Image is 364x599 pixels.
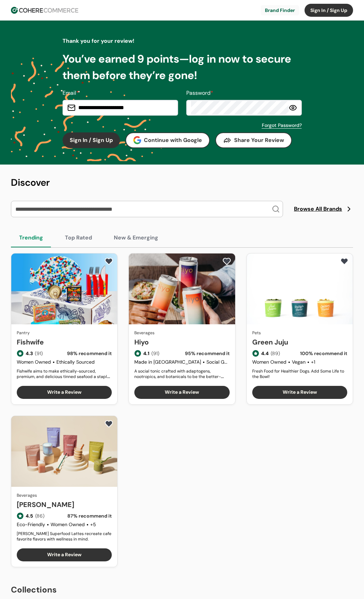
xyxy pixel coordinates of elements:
[125,132,210,148] button: Continue with Google
[294,205,353,213] a: Browse All Brands
[339,256,350,266] button: add to favorite
[63,37,302,45] p: Thank you for your review!
[106,228,166,247] button: New & Emerging
[252,337,347,347] a: Green Juju
[17,386,112,399] button: Write a Review
[262,122,302,129] a: Forgot Password?
[305,4,353,17] button: Sign In / Sign Up
[63,89,76,96] span: Email
[221,256,232,266] button: add to favorite
[11,176,50,189] span: Discover
[134,386,229,399] button: Write a Review
[11,7,78,14] img: Cohere Logo
[215,132,292,148] button: Share Your Review
[103,256,114,266] button: add to favorite
[63,132,120,148] button: Sign In / Sign Up
[17,337,112,347] a: Fishwife
[294,205,342,213] span: Browse All Brands
[17,548,112,561] button: Write a Review
[17,499,112,510] a: [PERSON_NAME]
[11,228,51,247] button: Trending
[186,89,211,96] span: Password
[11,584,353,596] h2: Collections
[252,386,347,399] button: Write a Review
[134,337,229,347] a: Hiyo
[133,136,202,144] div: Continue with Google
[63,51,302,83] p: You’ve earned 9 points—log in now to secure them before they’re gone!
[103,419,114,429] button: add to favorite
[57,228,100,247] button: Top Rated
